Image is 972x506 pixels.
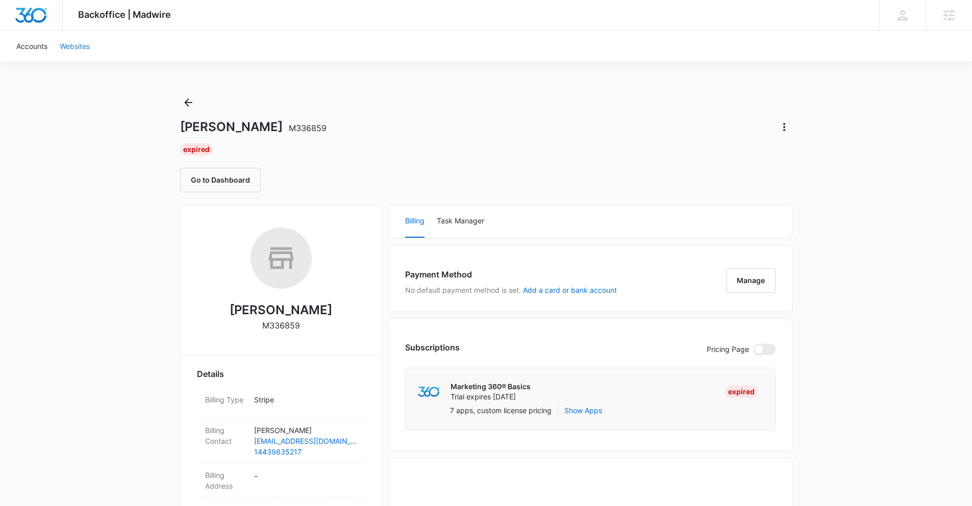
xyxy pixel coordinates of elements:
span: Details [197,368,224,380]
div: Expired [180,143,213,156]
a: Websites [54,31,96,62]
button: Add a card or bank account [523,287,617,294]
p: 7 apps, custom license pricing [450,405,552,416]
div: Expired [725,386,758,398]
div: Billing Contact[PERSON_NAME][EMAIL_ADDRESS][DOMAIN_NAME]14439835217 [197,419,365,464]
h1: [PERSON_NAME] [180,119,327,135]
a: [EMAIL_ADDRESS][DOMAIN_NAME] [254,436,357,446]
dt: Billing Contact [205,425,246,446]
button: Actions [776,119,792,135]
button: Show Apps [564,405,602,416]
a: 14439835217 [254,446,357,457]
dd: - [254,470,357,491]
p: Trial expires [DATE] [451,392,531,402]
p: Stripe [254,394,357,405]
img: marketing360Logo [418,387,440,397]
p: Marketing 360® Basics [451,382,531,392]
span: M336859 [289,123,327,133]
div: Billing Address- [197,464,365,498]
button: Back [180,94,196,111]
span: Backoffice | Madwire [78,9,171,20]
a: Accounts [10,31,54,62]
div: Billing TypeStripe [197,388,365,419]
button: Manage [726,268,776,293]
p: Pricing Page [707,344,749,355]
p: [PERSON_NAME] [254,425,357,436]
button: Task Manager [437,205,484,238]
dt: Billing Type [205,394,246,405]
p: M336859 [262,319,300,332]
h3: Payment Method [405,268,617,281]
h3: Subscriptions [405,341,460,353]
h2: [PERSON_NAME] [230,301,332,319]
button: Billing [405,205,425,238]
p: No default payment method is set. [405,285,617,295]
dt: Billing Address [205,470,246,491]
button: Go to Dashboard [180,168,261,192]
